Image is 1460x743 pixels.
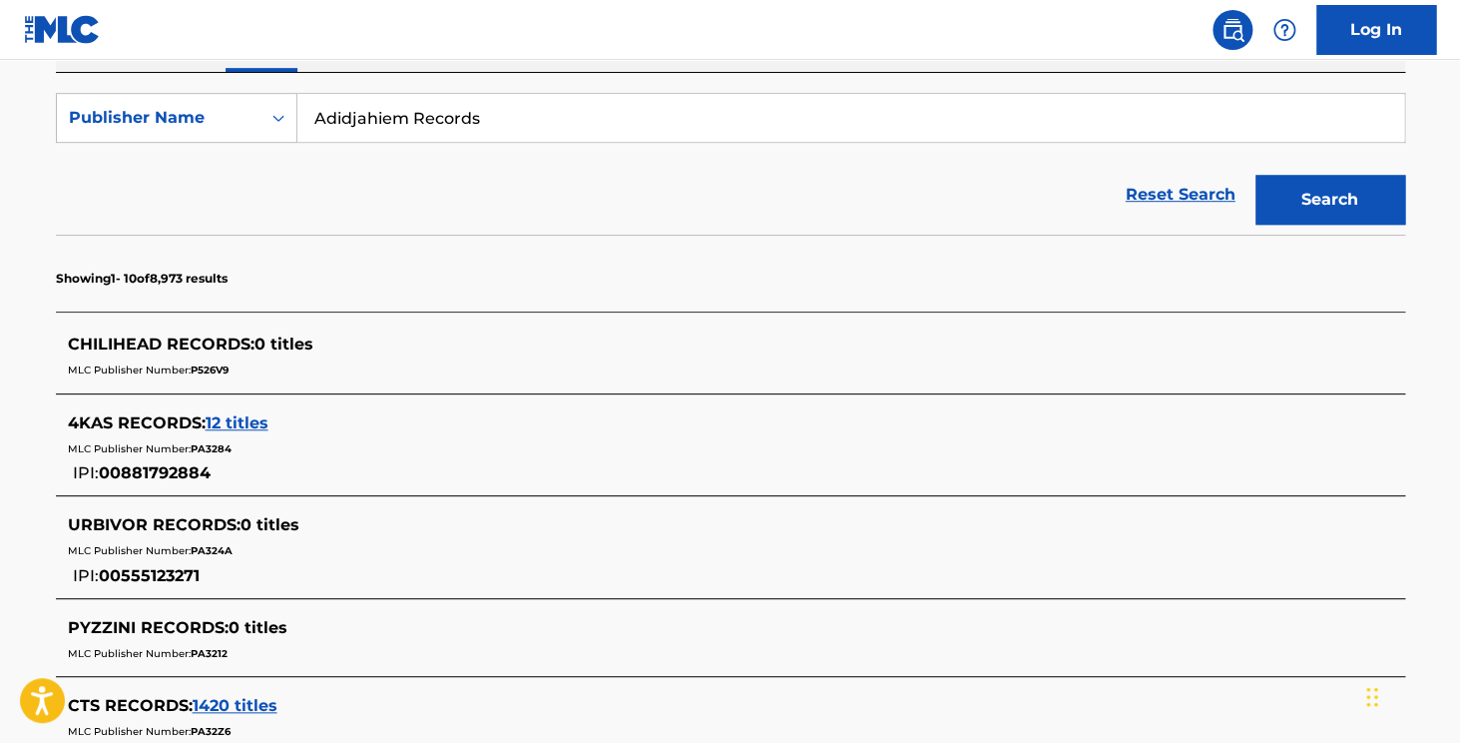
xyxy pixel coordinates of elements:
[191,544,233,557] span: PA324A
[254,335,313,354] span: 0 titles
[68,618,229,637] span: PYZZINI RECORDS :
[68,647,191,660] span: MLC Publisher Number:
[68,413,206,432] span: 4KAS RECORDS :
[24,15,101,44] img: MLC Logo
[68,515,241,534] span: URBIVOR RECORDS :
[68,335,254,354] span: CHILIHEAD RECORDS :
[68,725,191,738] span: MLC Publisher Number:
[206,413,268,432] span: 12 titles
[73,463,99,482] span: IPI:
[68,544,191,557] span: MLC Publisher Number:
[68,696,193,715] span: CTS RECORDS :
[241,515,299,534] span: 0 titles
[1220,18,1244,42] img: search
[191,442,232,455] span: PA3284
[1264,10,1304,50] div: Help
[99,463,211,482] span: 00881792884
[191,725,231,738] span: PA32Z6
[1360,647,1460,743] iframe: Chat Widget
[191,647,228,660] span: PA3212
[56,270,228,288] p: Showing 1 - 10 of 8,973 results
[68,442,191,455] span: MLC Publisher Number:
[69,106,248,130] div: Publisher Name
[193,696,277,715] span: 1420 titles
[56,93,1405,235] form: Search Form
[68,364,191,376] span: MLC Publisher Number:
[229,618,287,637] span: 0 titles
[191,364,229,376] span: P526V9
[1366,667,1378,727] div: Drag
[1116,173,1245,217] a: Reset Search
[1272,18,1296,42] img: help
[1213,10,1252,50] a: Public Search
[99,566,200,585] span: 00555123271
[73,566,99,585] span: IPI:
[1316,5,1436,55] a: Log In
[1255,175,1405,225] button: Search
